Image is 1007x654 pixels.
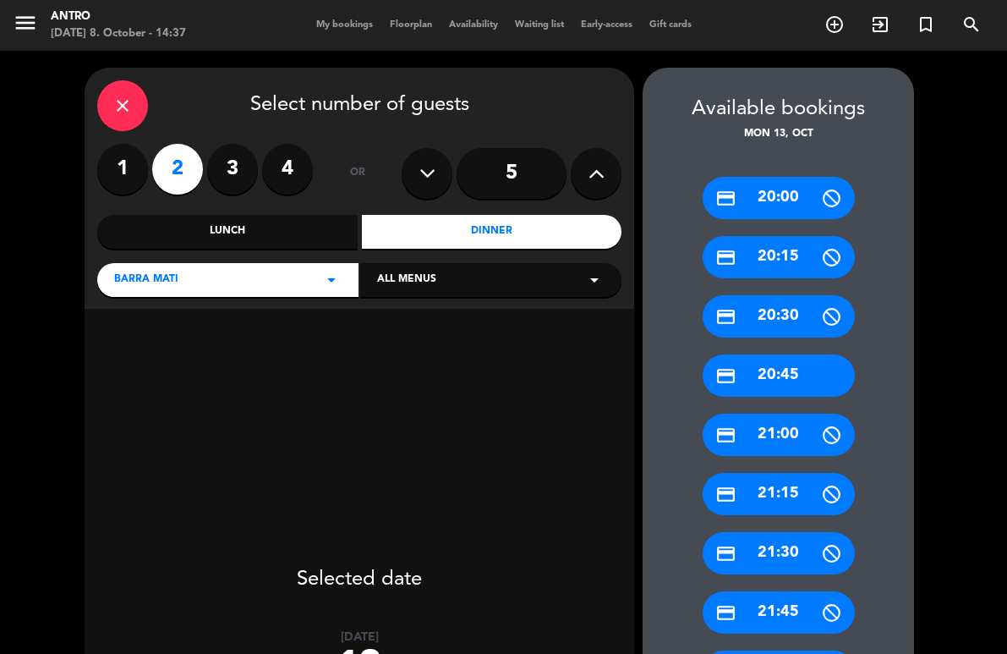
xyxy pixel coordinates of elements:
[703,236,855,278] div: 20:15
[824,14,845,35] i: add_circle_outline
[641,20,700,30] span: Gift cards
[114,272,178,289] span: Barra Mati
[321,270,342,290] i: arrow_drop_down
[584,270,605,290] i: arrow_drop_down
[330,144,385,203] div: or
[703,177,855,219] div: 20:00
[703,591,855,634] div: 21:45
[715,543,736,564] i: credit_card
[85,630,634,645] div: [DATE]
[308,20,381,30] span: My bookings
[51,25,186,42] div: [DATE] 8. October - 14:37
[97,80,621,131] div: Select number of guests
[152,144,203,195] label: 2
[85,542,634,596] div: Selected date
[916,14,936,35] i: turned_in_not
[97,144,148,195] label: 1
[381,20,441,30] span: Floorplan
[13,10,38,41] button: menu
[13,10,38,36] i: menu
[961,14,982,35] i: search
[703,295,855,338] div: 20:30
[703,414,855,456] div: 21:00
[703,354,855,397] div: 20:45
[715,425,736,446] i: credit_card
[97,215,358,249] div: Lunch
[262,144,313,195] label: 4
[643,126,914,143] div: Mon 13, Oct
[715,365,736,387] i: credit_card
[377,272,436,289] span: All menus
[715,306,736,327] i: credit_card
[441,20,506,30] span: Availability
[572,20,641,30] span: Early-access
[506,20,572,30] span: Waiting list
[715,602,736,624] i: credit_card
[703,532,855,574] div: 21:30
[643,93,914,126] div: Available bookings
[715,188,736,209] i: credit_card
[703,473,855,515] div: 21:15
[715,484,736,505] i: credit_card
[51,8,186,25] div: ANTRO
[362,215,622,249] div: Dinner
[715,247,736,268] i: credit_card
[207,144,258,195] label: 3
[870,14,890,35] i: exit_to_app
[112,96,133,116] i: close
